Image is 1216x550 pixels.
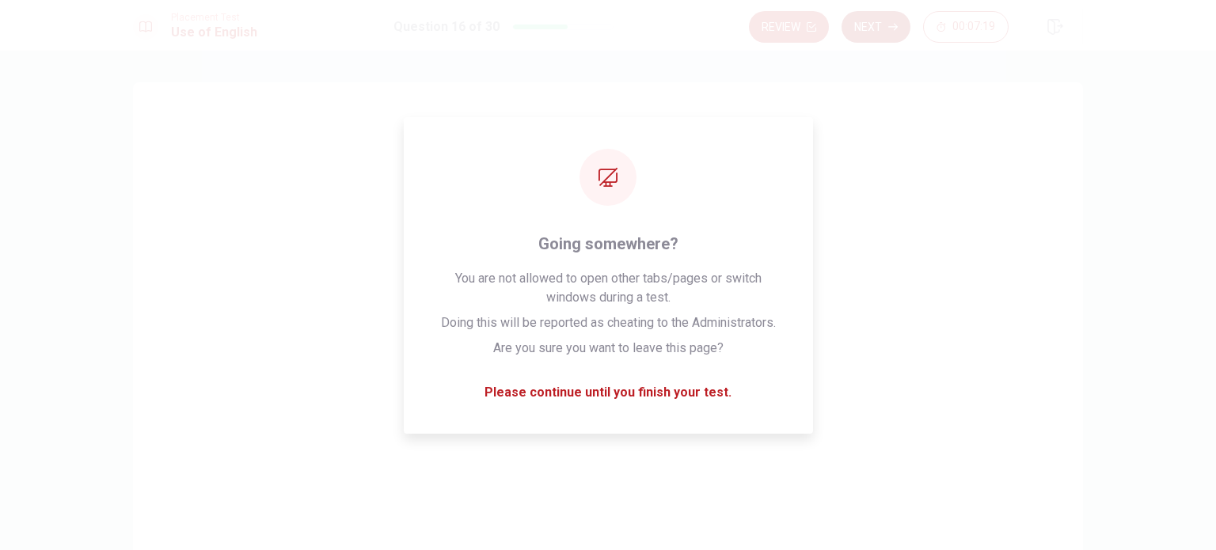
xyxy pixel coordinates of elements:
[481,347,506,373] div: C
[473,288,743,328] button: Binstructed
[473,236,743,275] button: Acried
[473,340,743,380] button: Cdrove
[171,12,257,23] span: Placement Test
[512,298,568,317] span: instructed
[512,351,544,370] span: drove
[952,21,995,33] span: 00:07:19
[473,147,743,173] h4: Question 16
[473,192,743,211] span: They ____ the report [DATE].
[481,243,506,268] div: A
[749,11,829,43] button: Review
[923,11,1009,43] button: 00:07:19
[481,295,506,321] div: B
[512,403,560,422] span: finalized
[512,246,540,265] span: cried
[481,400,506,425] div: D
[473,393,743,432] button: Dfinalized
[393,17,500,36] h1: Question 16 of 30
[842,11,910,43] button: Next
[171,23,257,42] h1: Use of English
